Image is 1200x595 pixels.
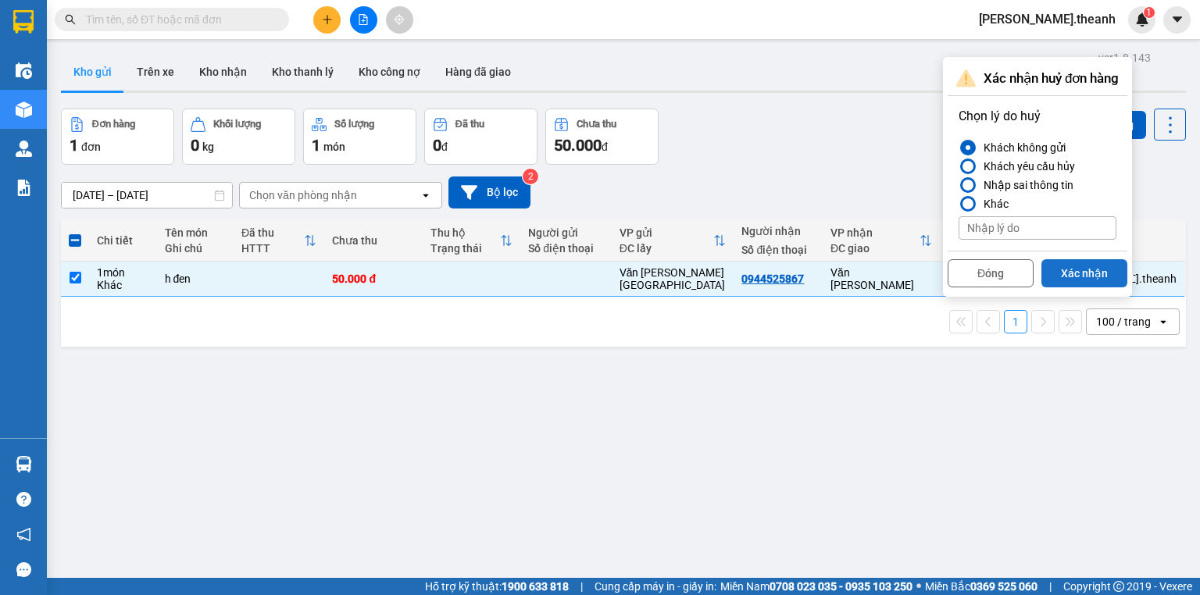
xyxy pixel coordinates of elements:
[313,6,341,34] button: plus
[430,242,500,255] div: Trạng thái
[16,62,32,79] img: warehouse-icon
[1041,259,1127,287] button: Xác nhận
[433,136,441,155] span: 0
[16,141,32,157] img: warehouse-icon
[940,220,1048,262] th: Toggle SortBy
[441,141,448,153] span: đ
[97,279,149,291] div: Khác
[241,226,304,239] div: Đã thu
[741,244,814,256] div: Số điện thoại
[580,578,583,595] span: |
[86,11,270,28] input: Tìm tên, số ĐT hoặc mã đơn
[165,226,226,239] div: Tên món
[430,226,500,239] div: Thu hộ
[16,492,31,507] span: question-circle
[577,119,616,130] div: Chưa thu
[720,578,912,595] span: Miền Nam
[394,14,405,25] span: aim
[191,136,199,155] span: 0
[1157,315,1170,328] svg: open
[620,242,714,255] div: ĐC lấy
[16,456,32,472] img: warehouse-icon
[916,583,921,590] span: ⚪️
[620,226,714,239] div: VP gửi
[948,259,1034,287] button: Đóng
[312,136,320,155] span: 1
[187,53,259,91] button: Kho nhận
[977,176,1073,194] div: Nhập sai thông tin
[61,109,174,165] button: Đơn hàng1đơn
[234,220,324,262] th: Toggle SortBy
[13,10,34,34] img: logo-vxr
[16,562,31,577] span: message
[425,578,569,595] span: Hỗ trợ kỹ thuật:
[1113,581,1124,592] span: copyright
[424,109,537,165] button: Đã thu0đ
[455,119,484,130] div: Đã thu
[350,6,377,34] button: file-add
[612,220,734,262] th: Toggle SortBy
[830,266,932,291] div: Văn [PERSON_NAME]
[528,242,603,255] div: Số điện thoại
[322,14,333,25] span: plus
[202,141,214,153] span: kg
[70,136,78,155] span: 1
[595,578,716,595] span: Cung cấp máy in - giấy in:
[213,119,261,130] div: Khối lượng
[61,53,124,91] button: Kho gửi
[977,194,1009,213] div: Khác
[1163,6,1191,34] button: caret-down
[554,136,602,155] span: 50.000
[303,109,416,165] button: Số lượng1món
[1049,578,1052,595] span: |
[1096,314,1151,330] div: 100 / trang
[332,234,414,247] div: Chưa thu
[1170,12,1184,27] span: caret-down
[741,273,804,285] div: 0944525867
[65,14,76,25] span: search
[502,580,569,593] strong: 1900 633 818
[448,176,530,208] button: Bộ lọc
[241,242,304,255] div: HTTT
[977,157,1075,176] div: Khách yêu cầu hủy
[925,578,1037,595] span: Miền Bắc
[959,107,1116,126] p: Chọn lý do huỷ
[92,119,135,130] div: Đơn hàng
[16,102,32,118] img: warehouse-icon
[16,527,31,542] span: notification
[81,141,101,153] span: đơn
[420,189,432,201] svg: open
[770,580,912,593] strong: 0708 023 035 - 0935 103 250
[1098,49,1151,66] div: ver 1.8.143
[1135,12,1149,27] img: icon-new-feature
[358,14,369,25] span: file-add
[249,187,357,203] div: Chọn văn phòng nhận
[620,266,727,291] div: Văn [PERSON_NAME][GEOGRAPHIC_DATA]
[823,220,940,262] th: Toggle SortBy
[830,242,920,255] div: ĐC giao
[602,141,608,153] span: đ
[386,6,413,34] button: aim
[977,138,1066,157] div: Khách không gửi
[259,53,346,91] button: Kho thanh lý
[528,226,603,239] div: Người gửi
[16,180,32,196] img: solution-icon
[966,9,1128,29] span: [PERSON_NAME].theanh
[165,242,226,255] div: Ghi chú
[334,119,374,130] div: Số lượng
[1146,7,1152,18] span: 1
[545,109,659,165] button: Chưa thu50.000đ
[423,220,520,262] th: Toggle SortBy
[948,62,1127,96] div: Xác nhận huỷ đơn hàng
[1144,7,1155,18] sup: 1
[346,53,433,91] button: Kho công nợ
[124,53,187,91] button: Trên xe
[1004,310,1027,333] button: 1
[741,225,814,237] div: Người nhận
[97,266,149,279] div: 1 món
[523,169,538,184] sup: 2
[62,183,232,208] input: Select a date range.
[323,141,345,153] span: món
[182,109,295,165] button: Khối lượng0kg
[433,53,523,91] button: Hàng đã giao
